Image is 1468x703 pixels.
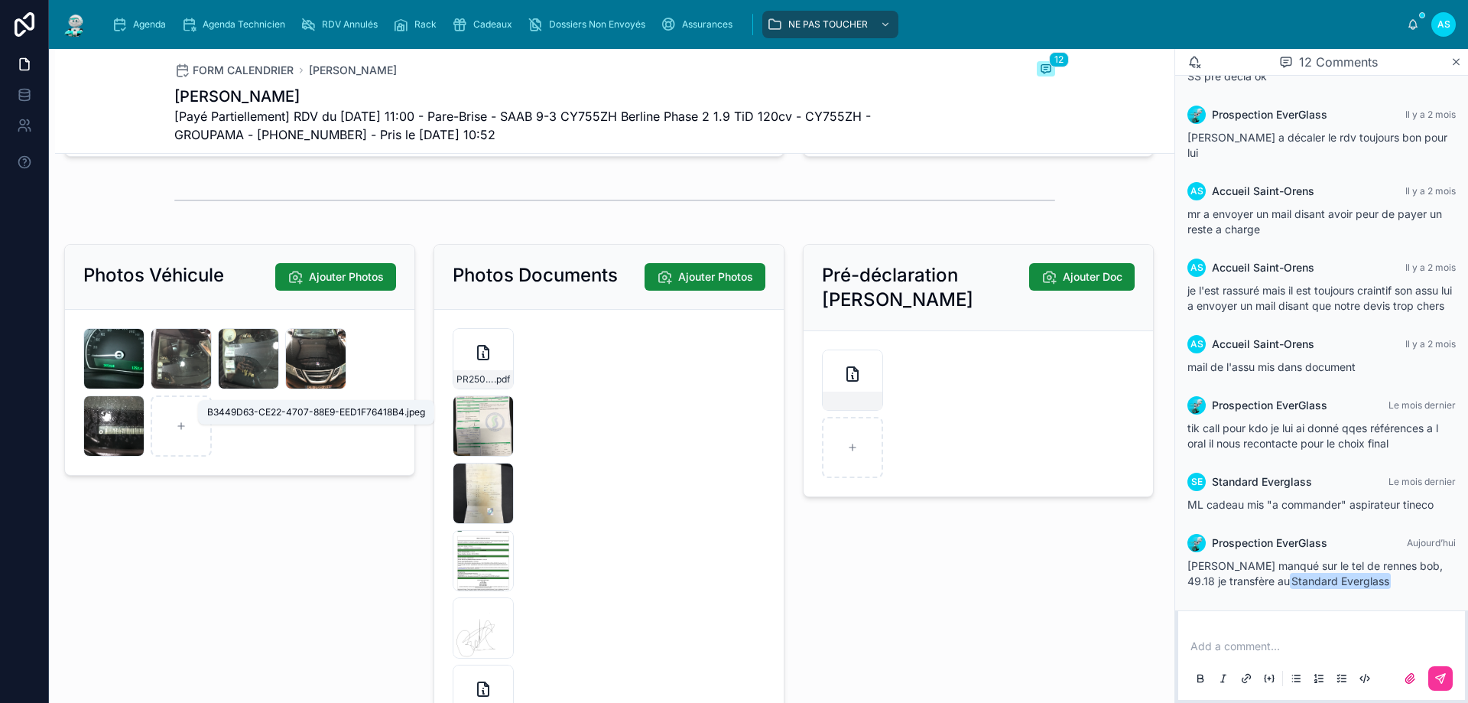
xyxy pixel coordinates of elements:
span: Le mois dernier [1388,476,1456,487]
span: .pdf [494,373,510,386]
span: ML cadeau mis "a commander" aspirateur tineco [1187,498,1434,511]
div: scrollable content [101,8,1407,41]
span: Accueil Saint-Orens [1212,184,1314,199]
span: Standard Everglass [1290,573,1391,589]
button: Ajouter Photos [645,263,765,291]
span: PR2508-1655 [456,373,494,386]
a: Rack [388,11,447,38]
span: RDV Annulés [322,18,378,31]
span: mail de l'assu mis dans document [1187,360,1356,373]
a: Agenda [107,11,177,38]
span: 12 Comments [1299,53,1378,71]
span: Agenda Technicien [203,18,285,31]
span: Ajouter Photos [678,269,753,285]
span: FORM CALENDRIER [193,63,294,78]
span: Rack [414,18,437,31]
h1: [PERSON_NAME] [174,86,940,107]
span: [Payé Partiellement] RDV du [DATE] 11:00 - Pare-Brise - SAAB 9-3 CY755ZH Berline Phase 2 1.9 TiD ... [174,107,940,144]
span: tik call pour kdo je lui ai donné qqes références a l oral il nous recontacte pour le choix final [1187,421,1438,450]
span: Il y a 2 mois [1405,338,1456,350]
span: NE PAS TOUCHER [788,18,868,31]
span: Accueil Saint-Orens [1212,260,1314,275]
a: [PERSON_NAME] [309,63,397,78]
h2: Photos Véhicule [83,263,224,288]
span: SS pré decla ok [1187,70,1267,83]
h2: Pré-déclaration [PERSON_NAME] [822,263,1029,312]
span: Prospection EverGlass [1212,107,1327,122]
span: [PERSON_NAME] manqué sur le tel de rennes bob, 49.18 je transfère au [1187,559,1443,587]
a: Agenda Technicien [177,11,296,38]
span: Prospection EverGlass [1212,535,1327,551]
span: Il y a 2 mois [1405,262,1456,273]
span: Standard Everglass [1212,474,1312,490]
span: AS [1190,338,1203,350]
img: App logo [61,12,89,37]
div: B3449D63-CE22-4707-88E9-EED1F76418B4.jpeg [207,406,425,418]
span: Aujourd’hui [1407,537,1456,548]
button: Ajouter Photos [275,263,396,291]
span: Assurances [682,18,732,31]
span: SE [1191,476,1203,488]
a: Dossiers Non Envoyés [523,11,656,38]
a: Assurances [656,11,743,38]
a: NE PAS TOUCHER [762,11,898,38]
h2: Photos Documents [453,263,618,288]
button: 12 [1037,61,1055,80]
a: FORM CALENDRIER [174,63,294,78]
span: Agenda [133,18,166,31]
span: Ajouter Doc [1063,269,1122,285]
span: AS [1190,262,1203,274]
a: Cadeaux [447,11,523,38]
span: Cadeaux [473,18,512,31]
button: Ajouter Doc [1029,263,1135,291]
span: Le mois dernier [1388,399,1456,411]
span: [PERSON_NAME] a décaler le rdv toujours bon pour lui [1187,131,1447,159]
span: mr a envoyer un mail disant avoir peur de payer un reste a charge [1187,207,1442,236]
span: Il y a 2 mois [1405,109,1456,120]
a: RDV Annulés [296,11,388,38]
span: Il y a 2 mois [1405,185,1456,197]
span: AS [1190,185,1203,197]
span: Prospection EverGlass [1212,398,1327,413]
span: 12 [1049,52,1069,67]
span: AS [1437,18,1450,31]
span: Accueil Saint-Orens [1212,337,1314,352]
span: je l'est rassuré mais il est toujours craintif son assu lui a envoyer un mail disant que notre de... [1187,284,1452,312]
span: Dossiers Non Envoyés [549,18,645,31]
span: Ajouter Photos [309,269,384,285]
